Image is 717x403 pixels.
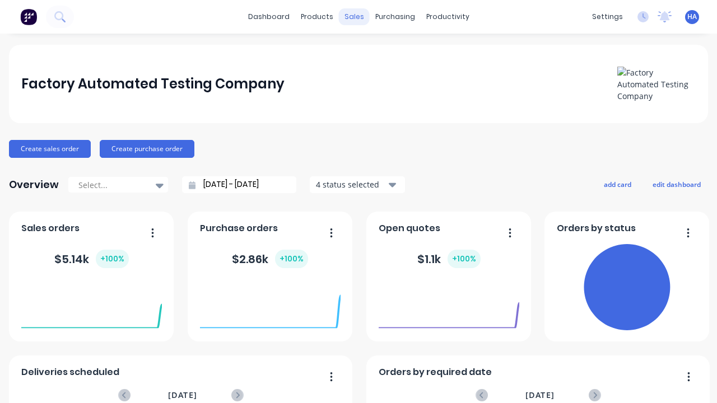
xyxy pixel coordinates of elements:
div: + 100 % [275,250,308,268]
span: [DATE] [168,389,197,401]
div: + 100 % [96,250,129,268]
span: Open quotes [379,222,440,235]
img: Factory Automated Testing Company [617,67,696,102]
div: + 100 % [448,250,481,268]
span: Orders by required date [379,365,492,379]
div: productivity [421,8,475,25]
span: [DATE] [525,389,555,401]
span: Purchase orders [200,222,278,235]
div: purchasing [370,8,421,25]
button: add card [597,177,639,191]
div: $ 2.86k [232,250,308,268]
span: HA [687,12,697,22]
div: settings [586,8,628,25]
div: $ 1.1k [417,250,481,268]
button: Create purchase order [100,140,194,158]
div: Factory Automated Testing Company [21,73,285,95]
button: Create sales order [9,140,91,158]
span: Deliveries scheduled [21,365,119,379]
div: sales [339,8,370,25]
div: Overview [9,174,59,196]
div: 4 status selected [316,179,387,190]
a: dashboard [243,8,295,25]
button: edit dashboard [645,177,708,191]
img: Factory [20,8,37,25]
button: 4 status selected [310,176,405,193]
div: $ 5.14k [54,250,129,268]
span: Orders by status [557,222,636,235]
div: products [295,8,339,25]
span: Sales orders [21,222,80,235]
